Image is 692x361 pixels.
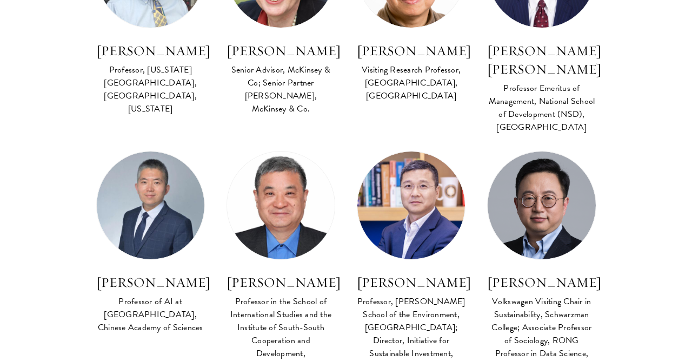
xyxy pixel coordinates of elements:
div: Professor, [US_STATE][GEOGRAPHIC_DATA], [GEOGRAPHIC_DATA], [US_STATE] [96,63,205,115]
div: Professor of AI at [GEOGRAPHIC_DATA], Chinese Academy of Sciences [96,295,205,334]
h3: [PERSON_NAME] [PERSON_NAME] [487,42,596,78]
h3: [PERSON_NAME] [357,42,465,60]
h3: [PERSON_NAME] [96,273,205,292]
h3: [PERSON_NAME] [96,42,205,60]
div: Visiting Research Professor, [GEOGRAPHIC_DATA], [GEOGRAPHIC_DATA] [357,63,465,102]
div: Senior Advisor, McKinsey & Co; Senior Partner [PERSON_NAME], McKinsey & Co. [227,63,335,115]
h3: [PERSON_NAME] [227,273,335,292]
div: Professor Emeritus of Management, National School of Development (NSD), [GEOGRAPHIC_DATA] [487,82,596,134]
h3: [PERSON_NAME] [227,42,335,60]
h3: [PERSON_NAME] [357,273,465,292]
a: [PERSON_NAME] Professor of AI at [GEOGRAPHIC_DATA], Chinese Academy of Sciences [96,151,205,335]
h3: [PERSON_NAME] [487,273,596,292]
